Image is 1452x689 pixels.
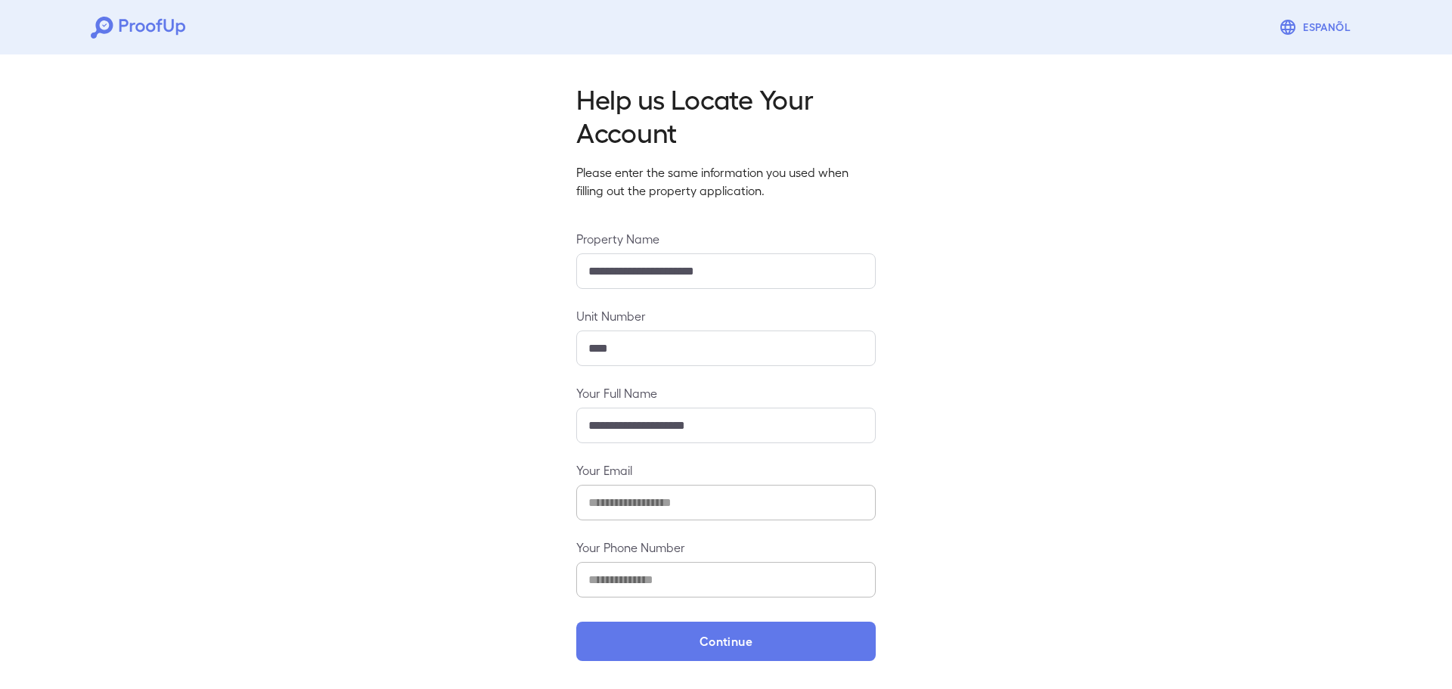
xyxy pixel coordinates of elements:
label: Your Phone Number [576,538,876,556]
button: Continue [576,622,876,661]
label: Unit Number [576,307,876,324]
label: Property Name [576,230,876,247]
button: Espanõl [1273,12,1361,42]
p: Please enter the same information you used when filling out the property application. [576,163,876,200]
label: Your Full Name [576,384,876,402]
label: Your Email [576,461,876,479]
h2: Help us Locate Your Account [576,82,876,148]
